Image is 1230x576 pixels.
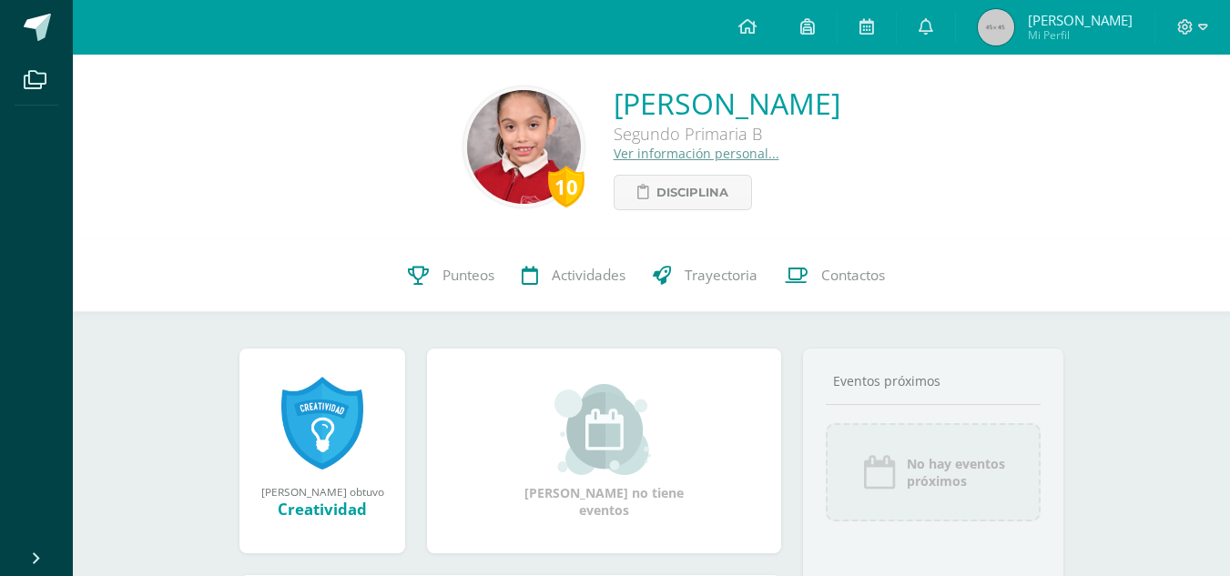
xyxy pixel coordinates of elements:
[1028,27,1133,43] span: Mi Perfil
[614,145,779,162] a: Ver información personal...
[552,266,625,285] span: Actividades
[826,372,1041,389] div: Eventos próximos
[554,384,654,475] img: event_small.png
[614,175,752,210] a: Disciplina
[258,484,387,499] div: [PERSON_NAME] obtuvo
[639,239,771,312] a: Trayectoria
[442,266,494,285] span: Punteos
[656,176,728,209] span: Disciplina
[508,239,639,312] a: Actividades
[821,266,885,285] span: Contactos
[771,239,899,312] a: Contactos
[614,123,840,145] div: Segundo Primaria B
[1028,11,1133,29] span: [PERSON_NAME]
[258,499,387,520] div: Creatividad
[907,455,1005,490] span: No hay eventos próximos
[548,166,585,207] div: 10
[467,90,581,204] img: 2c4def0cfd66e1dacaecda9841255e7c.png
[978,9,1014,45] img: 45x45
[513,384,696,519] div: [PERSON_NAME] no tiene eventos
[685,266,757,285] span: Trayectoria
[861,454,898,490] img: event_icon.png
[614,84,840,123] a: [PERSON_NAME]
[394,239,508,312] a: Punteos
